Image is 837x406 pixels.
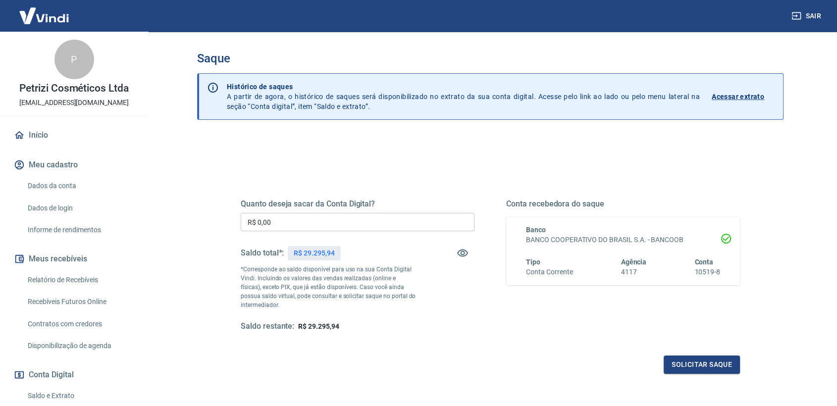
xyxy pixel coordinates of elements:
button: Conta Digital [12,364,136,386]
h6: BANCO COOPERATIVO DO BRASIL S.A. - BANCOOB [526,235,720,245]
p: *Corresponde ao saldo disponível para uso na sua Conta Digital Vindi. Incluindo os valores das ve... [241,265,416,309]
span: Conta [694,258,713,266]
p: Acessar extrato [712,92,764,101]
span: Banco [526,226,546,234]
a: Dados da conta [24,176,136,196]
a: Contratos com credores [24,314,136,334]
div: P [54,40,94,79]
a: Saldo e Extrato [24,386,136,406]
img: Vindi [12,0,76,31]
button: Solicitar saque [664,355,740,374]
p: A partir de agora, o histórico de saques será disponibilizado no extrato da sua conta digital. Ac... [227,82,700,111]
p: R$ 29.295,94 [294,248,334,258]
h3: Saque [197,51,784,65]
h5: Saldo restante: [241,321,294,332]
h5: Quanto deseja sacar da Conta Digital? [241,199,474,209]
a: Recebíveis Futuros Online [24,292,136,312]
h5: Saldo total*: [241,248,284,258]
a: Início [12,124,136,146]
span: R$ 29.295,94 [298,322,339,330]
a: Relatório de Recebíveis [24,270,136,290]
button: Meus recebíveis [12,248,136,270]
h6: 4117 [621,267,647,277]
a: Acessar extrato [712,82,775,111]
button: Sair [789,7,825,25]
span: Agência [621,258,647,266]
h6: 10519-8 [694,267,720,277]
a: Disponibilização de agenda [24,336,136,356]
button: Meu cadastro [12,154,136,176]
p: Histórico de saques [227,82,700,92]
h5: Conta recebedora do saque [506,199,740,209]
a: Informe de rendimentos [24,220,136,240]
p: [EMAIL_ADDRESS][DOMAIN_NAME] [19,98,129,108]
p: Petrizi Cosméticos Ltda [19,83,129,94]
h6: Conta Corrente [526,267,573,277]
a: Dados de login [24,198,136,218]
span: Tipo [526,258,540,266]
